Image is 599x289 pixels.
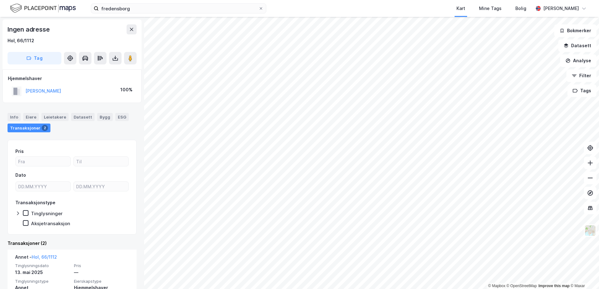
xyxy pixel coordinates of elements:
a: Improve this map [539,284,570,288]
div: Transaksjonstype [15,199,55,206]
input: Fra [16,157,70,166]
button: Bokmerker [554,24,596,37]
img: Z [584,225,596,236]
button: Analyse [560,54,596,67]
span: Eierskapstype [74,279,129,284]
div: 2 [42,125,48,131]
div: — [74,269,129,276]
input: Til [74,157,128,166]
span: Tinglysningstype [15,279,70,284]
iframe: Chat Widget [568,259,599,289]
div: Tinglysninger [31,210,63,216]
button: Tags [567,84,596,97]
button: Tag [8,52,61,64]
div: Pris [15,148,24,155]
input: Søk på adresse, matrikkel, gårdeiere, leietakere eller personer [99,4,258,13]
div: Kart [456,5,465,12]
input: DD.MM.YYYY [74,182,128,191]
div: Eiere [23,113,39,121]
div: 13. mai 2025 [15,269,70,276]
div: Dato [15,171,26,179]
div: ESG [115,113,129,121]
img: logo.f888ab2527a4732fd821a326f86c7f29.svg [10,3,76,14]
div: Annet - [15,253,57,263]
a: OpenStreetMap [507,284,537,288]
span: Tinglysningsdato [15,263,70,268]
div: Hjemmelshaver [8,75,136,82]
div: Bygg [97,113,113,121]
div: Hol, 66/1112 [8,37,34,44]
div: Kontrollprogram for chat [568,259,599,289]
a: Hol, 66/1112 [32,254,57,260]
div: Ingen adresse [8,24,51,34]
a: Mapbox [488,284,505,288]
div: 100% [120,86,133,94]
button: Datasett [558,39,596,52]
div: Bolig [515,5,526,12]
div: Mine Tags [479,5,502,12]
span: Pris [74,263,129,268]
div: Aksjetransaksjon [31,221,70,226]
button: Filter [566,69,596,82]
div: [PERSON_NAME] [543,5,579,12]
input: DD.MM.YYYY [16,182,70,191]
div: Info [8,113,21,121]
div: Transaksjoner (2) [8,240,137,247]
div: Datasett [71,113,95,121]
div: Transaksjoner [8,124,50,132]
div: Leietakere [41,113,69,121]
